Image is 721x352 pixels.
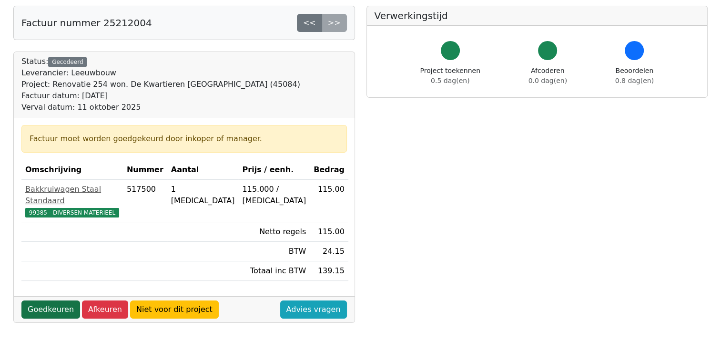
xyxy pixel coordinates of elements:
[375,10,700,21] h5: Verwerkingstijd
[25,208,119,217] span: 99385 - DIVERSEN MATERIEEL
[615,66,654,86] div: Beoordelen
[21,300,80,319] a: Goedkeuren
[21,67,300,79] div: Leverancier: Leeuwbouw
[310,160,348,180] th: Bedrag
[615,77,654,84] span: 0.8 dag(en)
[310,180,348,222] td: 115.00
[25,184,119,207] div: Bakkruiwagen Staal Standaard
[123,160,167,180] th: Nummer
[238,261,310,281] td: Totaal inc BTW
[238,222,310,242] td: Netto regels
[238,242,310,261] td: BTW
[528,66,567,86] div: Afcoderen
[431,77,469,84] span: 0.5 dag(en)
[310,222,348,242] td: 115.00
[528,77,567,84] span: 0.0 dag(en)
[171,184,235,207] div: 1 [MEDICAL_DATA]
[238,160,310,180] th: Prijs / eenh.
[130,300,219,319] a: Niet voor dit project
[21,17,152,29] h5: Factuur nummer 25212004
[25,184,119,218] a: Bakkruiwagen Staal Standaard99385 - DIVERSEN MATERIEEL
[310,242,348,261] td: 24.15
[48,57,87,67] div: Gecodeerd
[420,66,480,86] div: Project toekennen
[123,180,167,222] td: 517500
[242,184,306,207] div: 115.000 / [MEDICAL_DATA]
[21,90,300,102] div: Factuur datum: [DATE]
[21,79,300,90] div: Project: Renovatie 254 won. De Kwartieren [GEOGRAPHIC_DATA] (45084)
[167,160,239,180] th: Aantal
[21,160,123,180] th: Omschrijving
[280,300,347,319] a: Advies vragen
[310,261,348,281] td: 139.15
[297,14,322,32] a: <<
[21,56,300,113] div: Status:
[30,133,339,145] div: Factuur moet worden goedgekeurd door inkoper of manager.
[82,300,128,319] a: Afkeuren
[21,102,300,113] div: Verval datum: 11 oktober 2025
